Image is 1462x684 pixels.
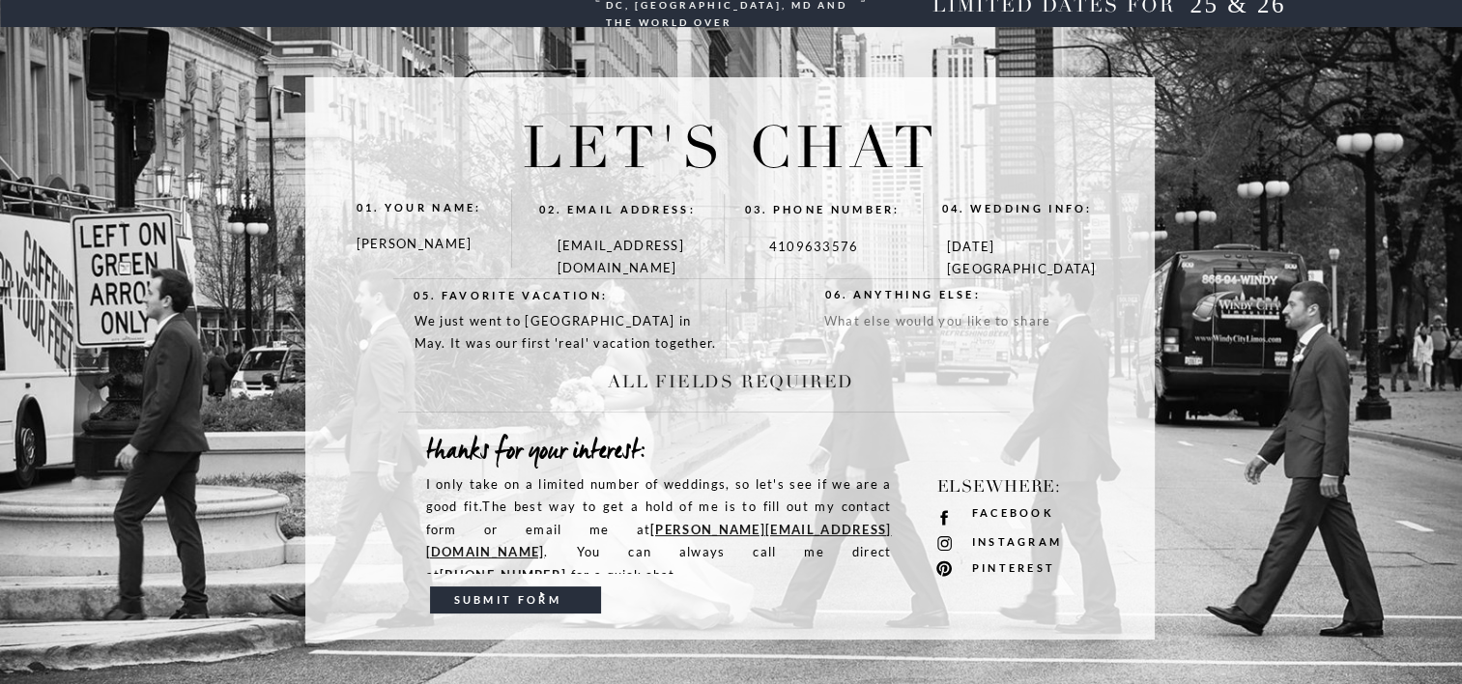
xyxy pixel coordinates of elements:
[539,200,719,231] a: 02. email address:
[440,567,566,583] a: [PHONE_NUMBER]
[972,558,1051,580] a: pinterest
[588,372,874,396] h2: ALL FIELDS REQUIRED
[426,473,892,574] p: I only take on a limited number of weddings, so let's see if we are a good fit.The best way to ge...
[454,590,582,609] a: submit form
[426,522,892,559] a: [PERSON_NAME][EMAIL_ADDRESS][DOMAIN_NAME]
[426,434,670,470] h2: thanks for your interest:
[972,503,1051,525] a: facebook
[825,285,1023,309] a: 06. Anything else:
[745,200,936,231] a: 03. Phone number:
[972,532,1051,554] a: instagram
[937,476,1062,497] span: Elsewhere:
[507,114,955,187] h1: LET's chat
[357,198,508,222] a: 01. your name:
[942,199,1103,223] a: 04. wedding info:
[414,286,612,310] a: 05. Favorite vacation:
